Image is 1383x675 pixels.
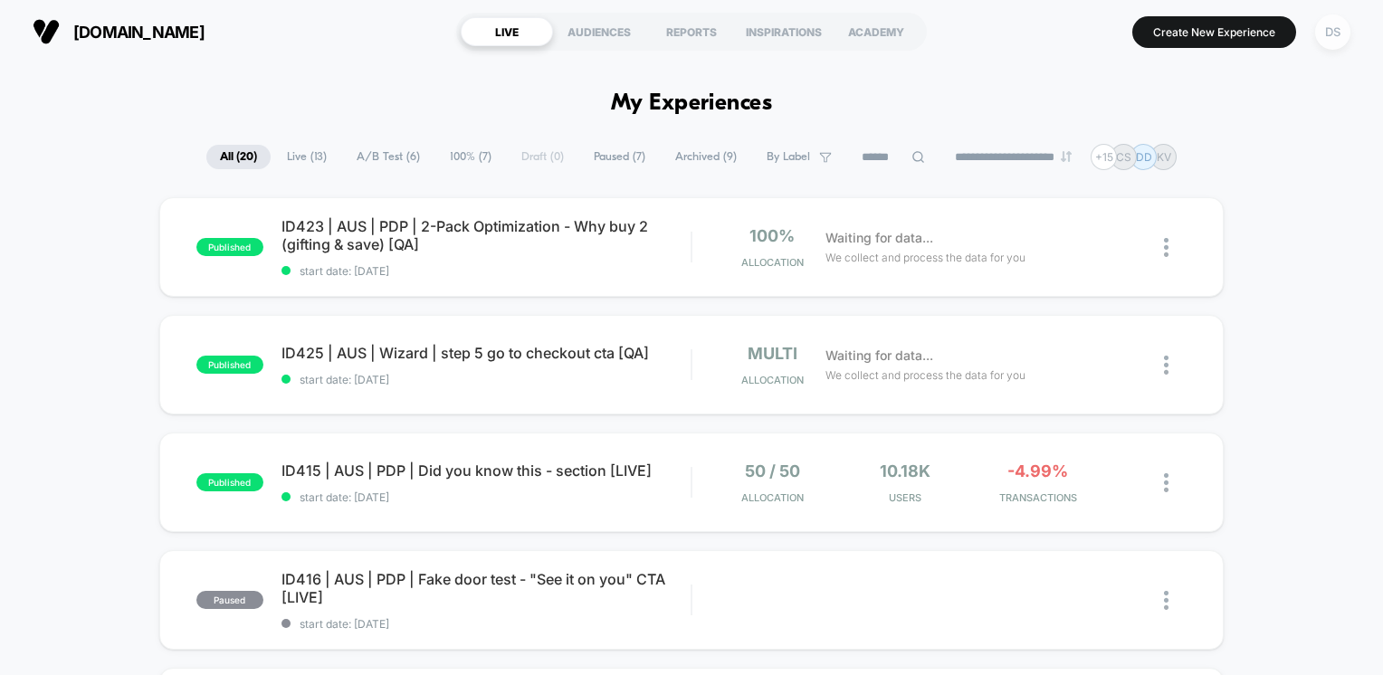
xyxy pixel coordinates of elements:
p: KV [1157,150,1171,164]
div: INSPIRATIONS [738,17,830,46]
p: DD [1136,150,1152,164]
span: TRANSACTIONS [976,491,1100,504]
span: We collect and process the data for you [825,249,1025,266]
button: DS [1310,14,1356,51]
span: 100% [749,226,795,245]
div: ACADEMY [830,17,922,46]
span: Users [844,491,968,504]
img: end [1061,151,1072,162]
span: ID423 | AUS | PDP | 2-Pack Optimization - Why buy 2 (gifting & save) [QA] [281,217,691,253]
span: Live ( 13 ) [273,145,340,169]
button: Create New Experience [1132,16,1296,48]
img: close [1164,473,1168,492]
span: start date: [DATE] [281,490,691,504]
img: Visually logo [33,18,60,45]
span: All ( 20 ) [206,145,271,169]
img: close [1164,356,1168,375]
span: Allocation [741,491,804,504]
div: AUDIENCES [553,17,645,46]
span: ID416 | AUS | PDP | Fake door test - "See it on you" CTA [LIVE] [281,570,691,606]
span: paused [196,591,263,609]
span: Waiting for data... [825,228,933,248]
span: Allocation [741,374,804,386]
div: LIVE [461,17,553,46]
span: start date: [DATE] [281,373,691,386]
span: 10.18k [880,461,930,480]
span: ID415 | AUS | PDP | Did you know this - section [LIVE] [281,461,691,480]
span: published [196,238,263,256]
p: CS [1116,150,1131,164]
span: multi [748,344,797,363]
h1: My Experiences [611,90,773,117]
span: start date: [DATE] [281,264,691,278]
span: Waiting for data... [825,346,933,366]
img: close [1164,238,1168,257]
span: A/B Test ( 6 ) [343,145,434,169]
span: By Label [767,150,810,164]
span: [DOMAIN_NAME] [73,23,205,42]
div: DS [1315,14,1350,50]
span: published [196,473,263,491]
span: We collect and process the data for you [825,366,1025,384]
span: ID425 | AUS | Wizard | step 5 go to checkout cta [QA] [281,344,691,362]
span: published [196,356,263,374]
span: start date: [DATE] [281,617,691,631]
div: + 15 [1091,144,1117,170]
span: -4.99% [1007,461,1068,480]
img: close [1164,591,1168,610]
span: 100% ( 7 ) [436,145,505,169]
button: [DOMAIN_NAME] [27,17,210,46]
span: Archived ( 9 ) [662,145,750,169]
span: 50 / 50 [745,461,800,480]
div: REPORTS [645,17,738,46]
span: Allocation [741,256,804,269]
span: Paused ( 7 ) [580,145,659,169]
